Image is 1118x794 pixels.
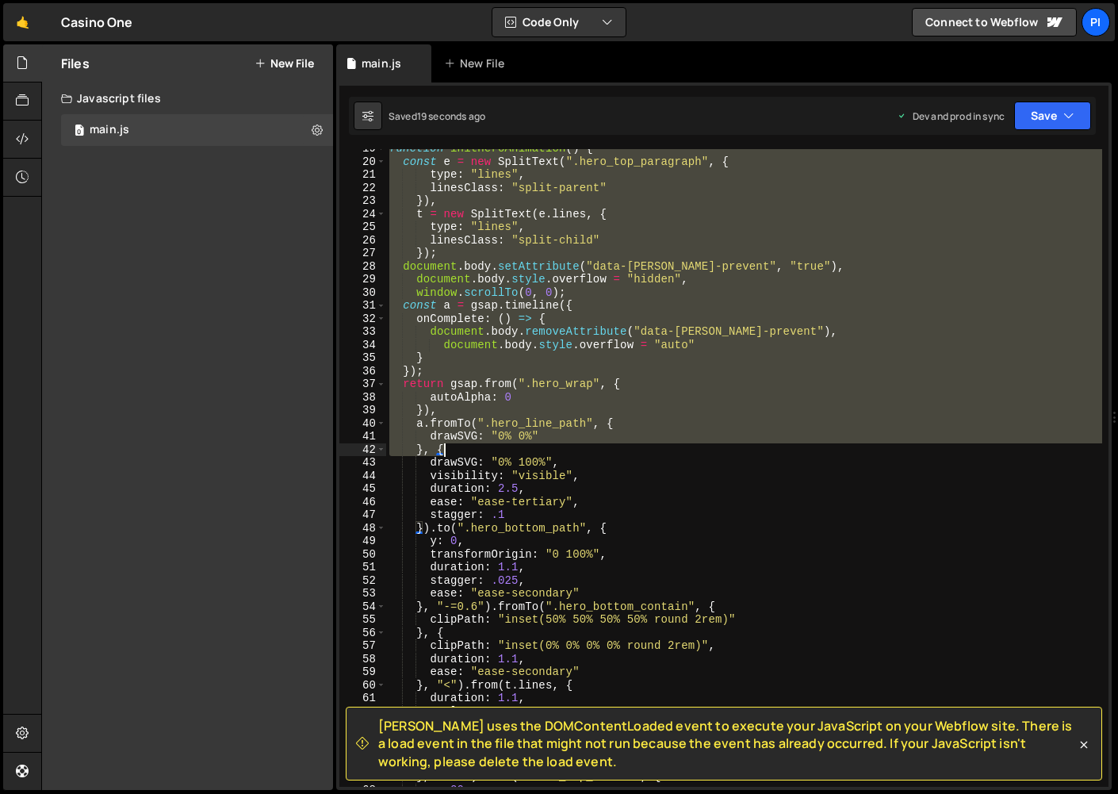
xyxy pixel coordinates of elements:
[339,600,386,614] div: 54
[339,744,386,758] div: 65
[339,496,386,509] div: 46
[339,391,386,405] div: 38
[339,339,386,352] div: 34
[492,8,626,36] button: Code Only
[339,627,386,640] div: 56
[339,548,386,562] div: 50
[61,114,333,146] div: 17359/48279.js
[339,758,386,771] div: 66
[339,679,386,692] div: 60
[339,705,386,719] div: 62
[339,587,386,600] div: 53
[897,109,1005,123] div: Dev and prod in sync
[378,717,1076,770] span: [PERSON_NAME] uses the DOMContentLoaded event to execute your JavaScript on your Webflow site. Th...
[339,313,386,326] div: 32
[339,482,386,496] div: 45
[339,417,386,431] div: 40
[339,639,386,653] div: 57
[339,155,386,169] div: 20
[339,221,386,234] div: 25
[339,286,386,300] div: 30
[339,430,386,443] div: 41
[339,456,386,470] div: 43
[339,365,386,378] div: 36
[444,56,511,71] div: New File
[61,13,133,32] div: Casino One
[3,3,42,41] a: 🤙
[339,653,386,666] div: 58
[339,508,386,522] div: 47
[90,123,129,137] div: main.js
[339,443,386,457] div: 42
[339,770,386,784] div: 67
[339,718,386,731] div: 63
[912,8,1077,36] a: Connect to Webflow
[42,82,333,114] div: Javascript files
[75,125,84,138] span: 0
[339,378,386,391] div: 37
[339,522,386,535] div: 48
[339,404,386,417] div: 39
[339,234,386,247] div: 26
[339,247,386,260] div: 27
[1082,8,1110,36] a: Pi
[339,194,386,208] div: 23
[389,109,485,123] div: Saved
[339,666,386,679] div: 59
[339,142,386,155] div: 19
[339,182,386,195] div: 22
[1014,102,1091,130] button: Save
[339,351,386,365] div: 35
[417,109,485,123] div: 19 seconds ago
[339,613,386,627] div: 55
[339,574,386,588] div: 52
[339,273,386,286] div: 29
[339,325,386,339] div: 33
[339,168,386,182] div: 21
[339,208,386,221] div: 24
[339,299,386,313] div: 31
[61,55,90,72] h2: Files
[339,692,386,705] div: 61
[339,535,386,548] div: 49
[339,731,386,745] div: 64
[362,56,401,71] div: main.js
[255,57,314,70] button: New File
[339,260,386,274] div: 28
[339,470,386,483] div: 44
[339,561,386,574] div: 51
